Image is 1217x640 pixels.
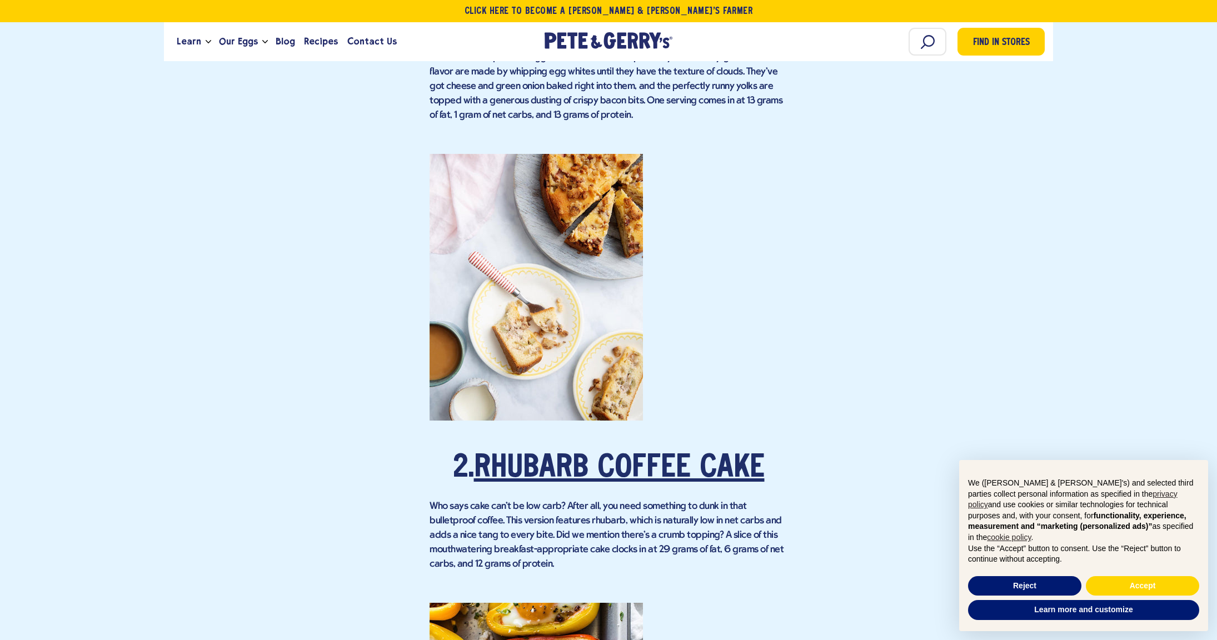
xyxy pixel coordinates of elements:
[430,452,787,485] h2: 2.
[968,478,1199,543] p: We ([PERSON_NAME] & [PERSON_NAME]'s) and selected third parties collect personal information as s...
[271,27,300,57] a: Blog
[304,34,338,48] span: Recipes
[1086,576,1199,596] button: Accept
[343,27,401,57] a: Contact Us
[300,27,342,57] a: Recipes
[430,499,787,572] p: Who says cake can't be low carb? After all, you need something to dunk in that bulletproof coffee...
[206,40,211,44] button: Open the dropdown menu for Learn
[968,543,1199,565] p: Use the “Accept” button to consent. Use the “Reject” button to continue without accepting.
[968,576,1081,596] button: Reject
[215,27,262,57] a: Our Eggs
[968,600,1199,620] button: Learn more and customize
[276,34,295,48] span: Blog
[987,533,1031,542] a: cookie policy
[172,27,206,57] a: Learn
[219,34,258,48] span: Our Eggs
[957,28,1045,56] a: Find in Stores
[262,40,268,44] button: Open the dropdown menu for Our Eggs
[973,36,1030,51] span: Find in Stores
[430,51,787,123] p: Instead of a simple fried egg for breakfast, mix it up-literally! These fluffy goldmines of flavo...
[909,28,946,56] input: Search
[177,34,201,48] span: Learn
[474,453,765,484] a: Rhubarb Coffee Cake
[347,34,397,48] span: Contact Us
